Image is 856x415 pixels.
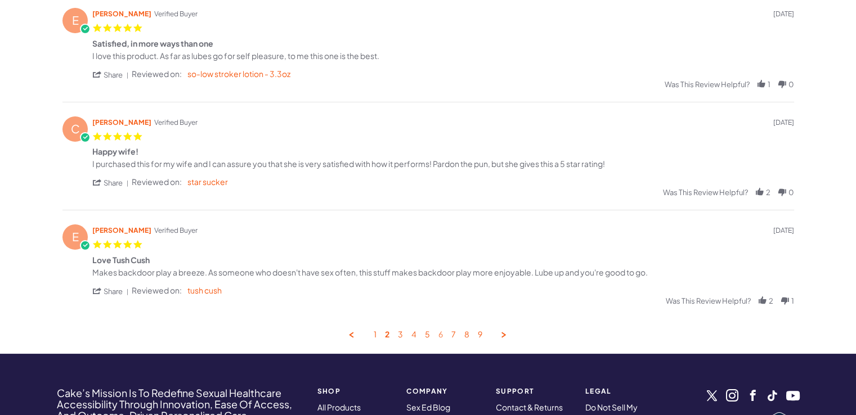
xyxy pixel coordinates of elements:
nav: Browse next and previous reviews [62,330,794,340]
div: Makes backdoor play a breeze. As someone who doesn't have sex often, this stuff makes backdoor pl... [92,267,648,277]
a: All Products [317,402,361,412]
div: vote down Review by Erik B. on 29 Jun 2025 [780,295,790,306]
div: vote down Review by Eddie S. on 4 Jul 2025 [777,79,787,89]
a: Goto Page 6 [438,330,443,340]
a: Sex Ed Blog [406,402,450,412]
div: Satisfied, in more ways than one [92,39,213,51]
strong: SHOP [317,387,393,395]
div: vote down Review by Christopher P. on 29 Jun 2025 [777,187,787,197]
span: share [104,70,123,80]
a: Goto Page 8 [464,330,469,340]
span: Reviewed on: [132,177,182,187]
span: Verified Buyer [154,225,198,235]
span: share [104,178,123,188]
span: review date 06/29/25 [773,118,794,127]
a: Goto Page 4 [411,330,416,340]
a: so-low stroker lotion - 3.3oz [187,69,290,79]
div: Happy wife! [92,147,138,159]
div: vote up Review by Christopher P. on 29 Jun 2025 [755,187,765,197]
a: Contact & Returns [496,402,563,412]
div: Love Tush Cush [92,255,150,268]
a: Goto Page 5 [425,330,430,340]
span: share [92,69,132,79]
span: 0 [788,188,794,197]
strong: Support [496,387,572,395]
div: I love this product. As far as lubes go for self pleasure, to me this one is the best. [92,51,379,61]
span: share [92,177,132,187]
strong: Legal [585,387,661,395]
span: Reviewed on: [132,286,182,295]
span: E [63,15,88,25]
span: Was this review helpful? [663,188,748,197]
a: tush cush [187,285,222,295]
div: vote up Review by Eddie S. on 4 Jul 2025 [756,79,767,89]
span: 1 [768,80,770,89]
div: I purchased this for my wife and I can assure you that she is very satisfied with how it performs... [92,159,605,169]
a: star sucker [187,177,228,187]
a: Previous Page [347,330,357,340]
a: Page 2, Current Page [385,330,389,340]
span: Reviewed on: [132,69,182,79]
span: [PERSON_NAME] [92,9,151,19]
span: share [92,286,132,296]
a: Goto Page 1 [374,330,377,340]
span: C [63,124,88,133]
span: share [104,287,123,296]
span: Was this review helpful? [666,296,751,306]
span: Verified Buyer [154,118,198,127]
a: Goto Page 9 [478,330,482,340]
span: E [63,232,88,241]
span: [PERSON_NAME] [92,225,151,235]
span: review date 06/29/25 [773,225,794,235]
span: review date 07/04/25 [773,9,794,19]
a: Goto Page 7 [451,330,456,340]
strong: COMPANY [406,387,482,395]
span: 2 [769,296,773,306]
div: vote up Review by Erik B. on 29 Jun 2025 [758,295,768,306]
span: [PERSON_NAME] [92,118,151,127]
span: Was this review helpful? [665,80,750,89]
span: 2 [766,188,770,197]
span: 1 [791,296,794,306]
a: Goto Page 3 [398,330,403,340]
a: Next Page [499,330,509,340]
span: Verified Buyer [154,9,198,19]
span: 0 [788,80,794,89]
